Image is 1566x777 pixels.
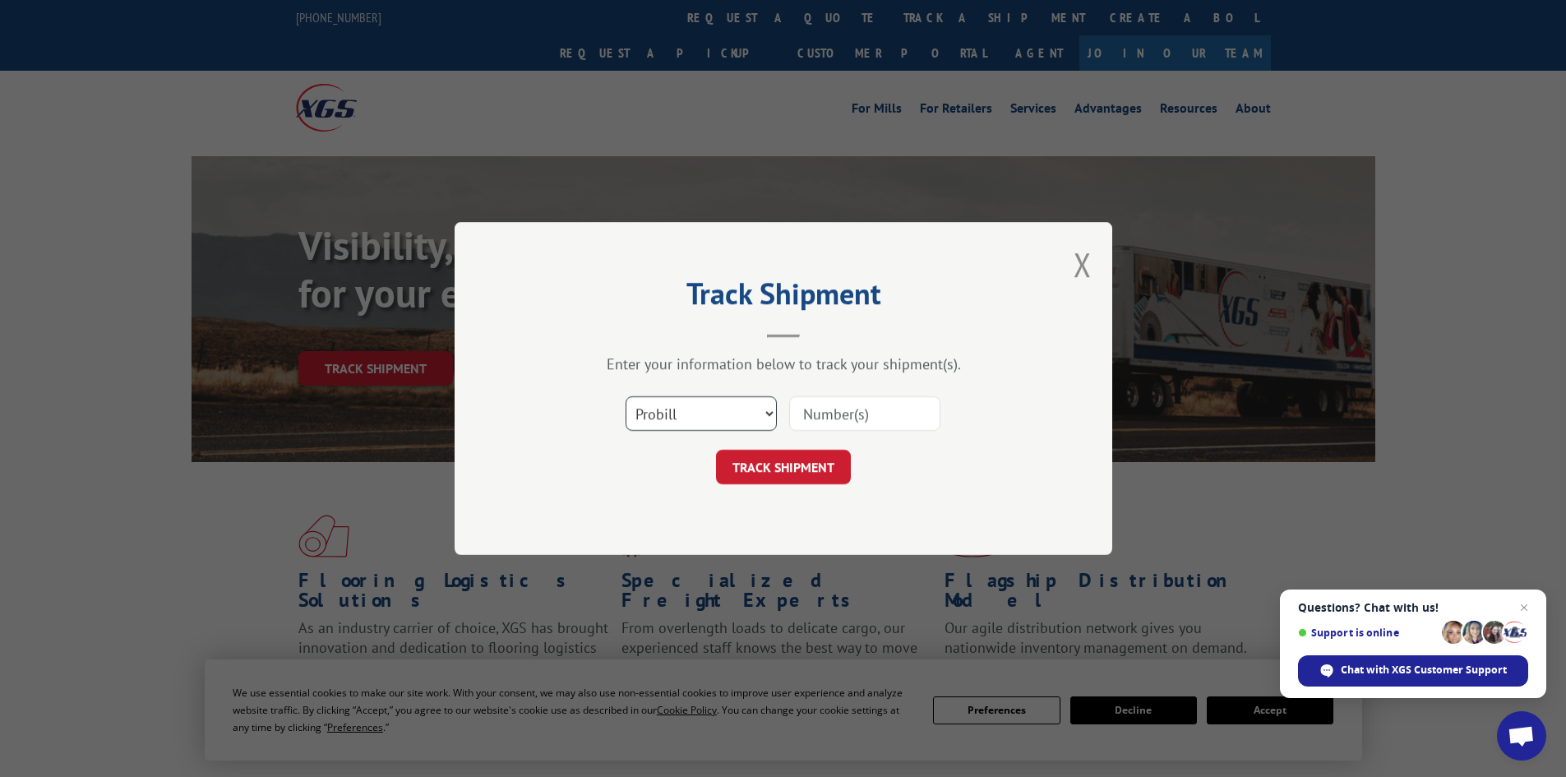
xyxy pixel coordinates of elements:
[1298,655,1528,687] div: Chat with XGS Customer Support
[537,282,1030,313] h2: Track Shipment
[1514,598,1534,617] span: Close chat
[1074,243,1092,286] button: Close modal
[1497,711,1546,761] div: Open chat
[716,450,851,484] button: TRACK SHIPMENT
[1298,627,1436,639] span: Support is online
[789,396,940,431] input: Number(s)
[1341,663,1507,678] span: Chat with XGS Customer Support
[1298,601,1528,614] span: Questions? Chat with us!
[537,354,1030,373] div: Enter your information below to track your shipment(s).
